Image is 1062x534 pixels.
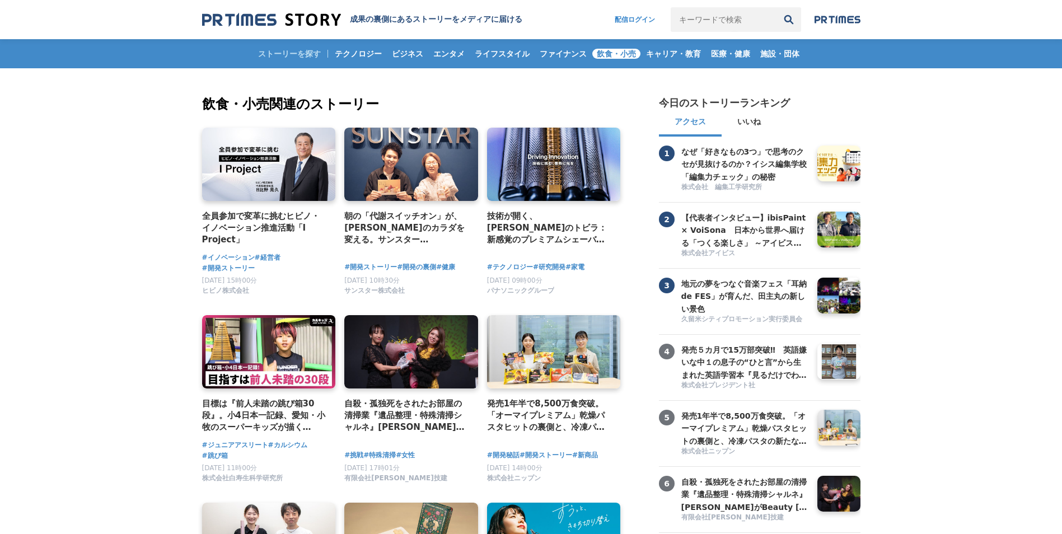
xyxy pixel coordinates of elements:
[344,210,469,246] h4: 朝の「代謝スイッチオン」が、[PERSON_NAME]のカラダを変える。サンスター「[GEOGRAPHIC_DATA]」から生まれた、新しい健康飲料の開発舞台裏
[681,315,809,325] a: 久留米シティプロモーション実行委員会
[202,477,283,485] a: 株式会社白寿生科学研究所
[642,39,705,68] a: キャリア・教育
[659,278,675,293] span: 3
[681,513,809,523] a: 有限会社[PERSON_NAME]技建
[659,410,675,425] span: 5
[756,49,804,59] span: 施設・団体
[681,476,809,512] a: 自殺・孤独死をされたお部屋の清掃業『遺品整理・特殊清掃シャルネ』[PERSON_NAME]がBeauty [GEOGRAPHIC_DATA][PERSON_NAME]県代表に選出
[681,476,809,513] h3: 自殺・孤独死をされたお部屋の清掃業『遺品整理・特殊清掃シャルネ』[PERSON_NAME]がBeauty [GEOGRAPHIC_DATA][PERSON_NAME]県代表に選出
[344,262,397,273] span: #開発ストーリー
[268,440,307,451] a: #カルシウム
[681,410,809,446] a: 発売1年半で8,500万食突破。「オーマイプレミアム」乾燥パスタヒットの裏側と、冷凍パスタの新たな挑戦。徹底的な消費者起点で「おいしさ」を追求するニップンの歩み
[387,49,428,59] span: ビジネス
[722,110,776,137] button: いいね
[659,476,675,491] span: 6
[659,96,790,110] h2: 今日のストーリーランキング
[659,344,675,359] span: 4
[681,381,809,391] a: 株式会社プレジデント社
[344,277,400,284] span: [DATE] 10時30分
[592,39,640,68] a: 飲食・小売
[202,210,327,246] a: 全員参加で変革に挑むヒビノ・イノベーション推進活動「I Project」
[202,12,522,27] a: 成果の裏側にあるストーリーをメディアに届ける 成果の裏側にあるストーリーをメディアに届ける
[487,262,533,273] a: #テクノロジー
[681,278,809,315] h3: 地元の夢をつなぐ音楽フェス「耳納 de FES」が育んだ、田主丸の新しい景色
[487,277,542,284] span: [DATE] 09時00分
[681,249,735,258] span: 株式会社アイビス
[344,474,447,483] span: 有限会社[PERSON_NAME]技建
[330,39,386,68] a: テクノロジー
[681,182,809,193] a: 株式会社 編集工学研究所
[681,513,784,522] span: 有限会社[PERSON_NAME]技建
[470,39,534,68] a: ライフスタイル
[681,410,809,447] h3: 発売1年半で8,500万食突破。「オーマイプレミアム」乾燥パスタヒットの裏側と、冷凍パスタの新たな挑戦。徹底的な消費者起点で「おいしさ」を追求するニップンの歩み
[344,286,405,296] span: サンスター株式会社
[681,146,809,181] a: なぜ「好きなもの3つ」で思考のクセが見抜けるのか？イシス編集学校「編集力チェック」の秘密
[572,450,598,461] a: #新商品
[202,397,327,434] a: 目標は『前人未踏の跳び箱30段』。小4日本一記録、愛知・小牧のスーパーキッズが描く[PERSON_NAME]とは？
[202,286,249,296] span: ヒビノ株式会社
[487,477,541,485] a: 株式会社ニップン
[397,262,436,273] a: #開発の裏側
[487,464,542,472] span: [DATE] 14時00分
[429,49,469,59] span: エンタメ
[603,7,666,32] a: 配信ログイン
[535,49,591,59] span: ファイナンス
[681,182,762,192] span: 株式会社 編集工学研究所
[202,464,258,472] span: [DATE] 11時00分
[202,440,268,451] a: #ジュニアアスリート
[202,263,255,274] a: #開発ストーリー
[681,344,809,380] a: 発売５カ月で15万部突破‼ 英語嫌いな中１の息子の“ひと言”から生まれた英語学習本『見るだけでわかる‼ 英語ピクト図鑑』異例ヒットの要因
[681,212,809,249] h3: 【代表者インタビュー】ibisPaint × VoiSona 日本から世界へ届ける「つくる楽しさ」 ～アイビスがテクノスピーチと挑戦する、新しい創作文化の形成～
[344,397,469,434] a: 自殺・孤独死をされたお部屋の清掃業『遺品整理・特殊清掃シャルネ』[PERSON_NAME]がBeauty [GEOGRAPHIC_DATA][PERSON_NAME]県代表に選出
[659,110,722,137] button: アクセス
[202,252,255,263] a: #イノベーション
[520,450,572,461] a: #開発ストーリー
[681,315,802,324] span: 久留米シティプロモーション実行委員会
[255,252,280,263] a: #経営者
[344,450,363,461] a: #挑戦
[487,210,612,246] a: 技術が開く、[PERSON_NAME]のトビラ：新感覚のプレミアムシェーバー「ラムダッシュ パームイン」
[681,344,809,381] h3: 発売５カ月で15万部突破‼ 英語嫌いな中１の息子の“ひと言”から生まれた英語学習本『見るだけでわかる‼ 英語ピクト図鑑』異例ヒットの要因
[776,7,801,32] button: 検索
[533,262,565,273] a: #研究開発
[681,447,735,456] span: 株式会社ニップン
[429,39,469,68] a: エンタメ
[470,49,534,59] span: ライフスタイル
[681,278,809,313] a: 地元の夢をつなぐ音楽フェス「耳納 de FES」が育んだ、田主丸の新しい景色
[202,451,228,461] a: #跳び箱
[487,397,612,434] a: 発売1年半で8,500万食突破。「オーマイプレミアム」乾燥パスタヒットの裏側と、冷凍パスタの新たな挑戦。徹底的な消費者起点で「おいしさ」を追求するニップンの歩み
[671,7,776,32] input: キーワードで検索
[202,289,249,297] a: ヒビノ株式会社
[344,477,447,485] a: 有限会社[PERSON_NAME]技建
[202,12,341,27] img: 成果の裏側にあるストーリーをメディアに届ける
[202,474,283,483] span: 株式会社白寿生科学研究所
[487,289,554,297] a: パナソニックグループ
[350,15,522,25] h1: 成果の裏側にあるストーリーをメディアに届ける
[592,49,640,59] span: 飲食・小売
[344,464,400,472] span: [DATE] 17時01分
[659,212,675,227] span: 2
[565,262,584,273] a: #家電
[642,49,705,59] span: キャリア・教育
[681,212,809,247] a: 【代表者インタビュー】ibisPaint × VoiSona 日本から世界へ届ける「つくる楽しさ」 ～アイビスがテクノスピーチと挑戦する、新しい創作文化の形成～
[815,15,860,24] img: prtimes
[707,49,755,59] span: 医療・健康
[436,262,455,273] a: #健康
[487,474,541,483] span: 株式会社ニップン
[396,450,415,461] a: #女性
